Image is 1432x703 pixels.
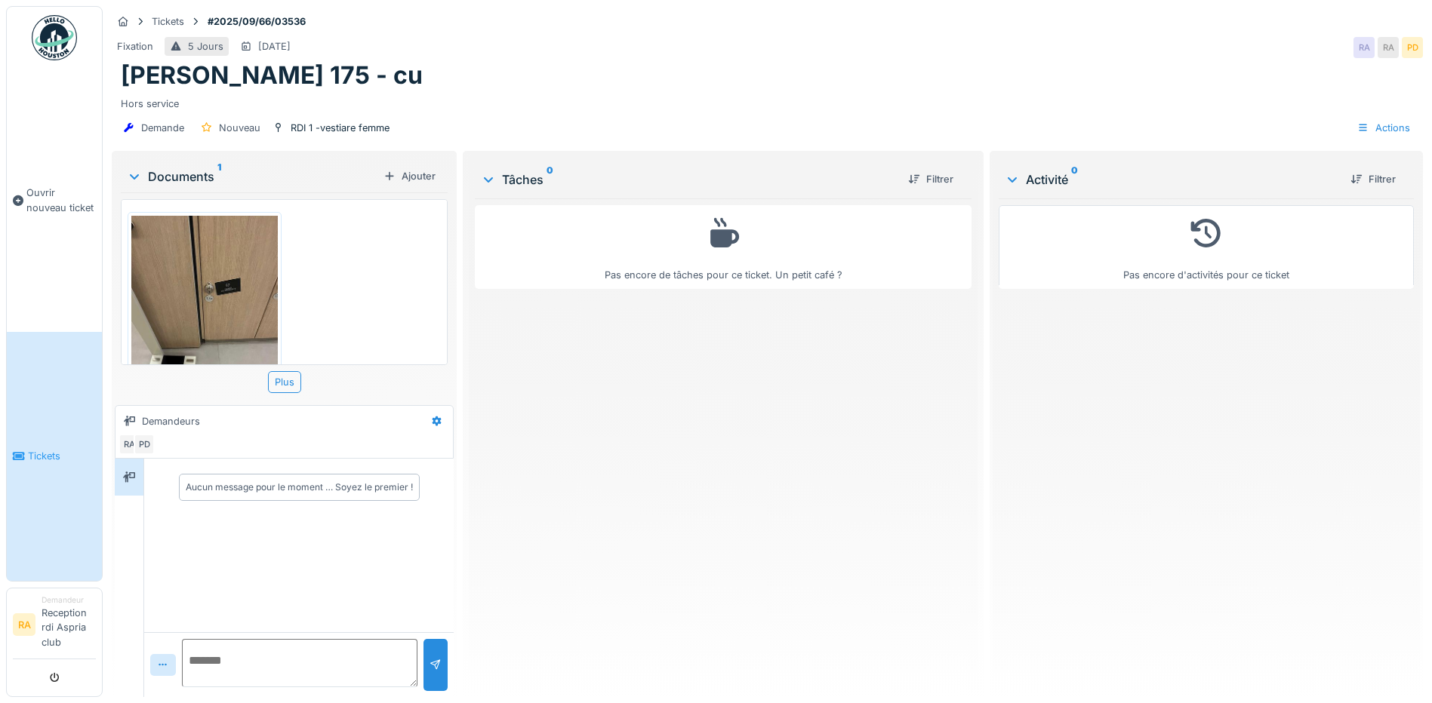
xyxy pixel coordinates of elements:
a: RA DemandeurReception rdi Aspria club [13,594,96,659]
sup: 0 [547,170,553,189]
div: Tâches [481,170,896,189]
div: [DATE] [258,39,291,54]
div: Plus [268,371,301,393]
div: Documents [127,167,377,186]
div: 5 Jours [188,39,223,54]
div: Filtrer [1344,169,1402,189]
div: Filtrer [902,169,959,189]
sup: 1 [217,167,221,186]
strong: #2025/09/66/03536 [202,14,312,29]
div: PD [134,434,155,455]
div: Pas encore d'activités pour ce ticket [1009,212,1404,282]
sup: 0 [1071,170,1078,189]
a: Tickets [7,332,102,581]
div: Aucun message pour le moment … Soyez le premier ! [186,480,413,494]
div: Demandeur [42,594,96,606]
li: RA [13,613,35,636]
img: Badge_color-CXgf-gQk.svg [32,15,77,60]
li: Reception rdi Aspria club [42,594,96,655]
div: Tickets [152,14,184,29]
div: Demandeurs [142,414,200,428]
div: PD [1402,37,1423,58]
div: Actions [1350,117,1417,139]
div: RA [1378,37,1399,58]
a: Ouvrir nouveau ticket [7,69,102,332]
div: RA [1353,37,1375,58]
span: Tickets [28,449,96,463]
div: RDI 1 -vestiare femme [291,121,390,135]
div: Activité [1005,170,1338,189]
div: Demande [141,121,184,135]
div: Ajouter [377,166,442,186]
div: Pas encore de tâches pour ce ticket. Un petit café ? [485,212,962,282]
img: l3repos75ncmli9c7zbrlkyv5h8o [131,216,278,410]
div: Fixation [117,39,153,54]
div: Nouveau [219,121,260,135]
div: RA [119,434,140,455]
span: Ouvrir nouveau ticket [26,186,96,214]
div: Hors service [121,91,1414,111]
h1: [PERSON_NAME] 175 - cu [121,61,423,90]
